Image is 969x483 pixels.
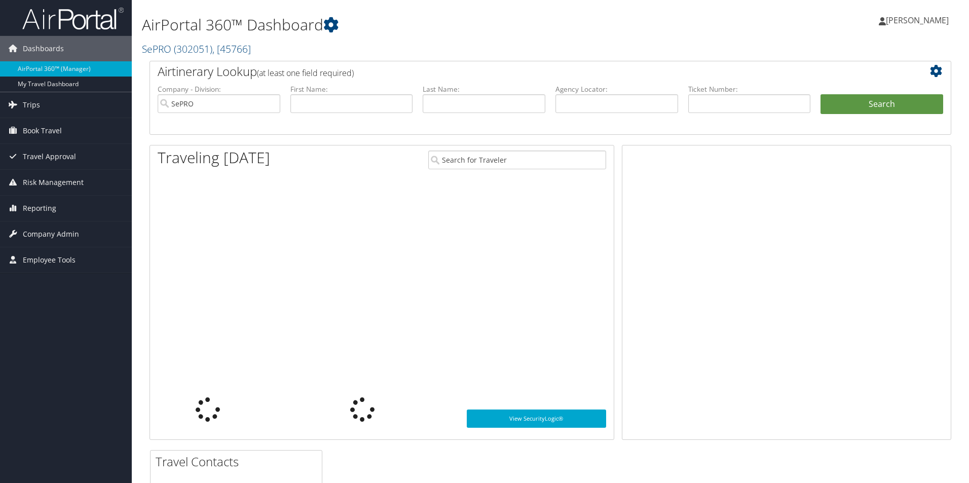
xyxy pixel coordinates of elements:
[688,84,811,94] label: Ticket Number:
[158,84,280,94] label: Company - Division:
[22,7,124,30] img: airportal-logo.png
[423,84,545,94] label: Last Name:
[212,42,251,56] span: , [ 45766 ]
[428,151,606,169] input: Search for Traveler
[23,36,64,61] span: Dashboards
[886,15,949,26] span: [PERSON_NAME]
[821,94,943,115] button: Search
[879,5,959,35] a: [PERSON_NAME]
[23,196,56,221] span: Reporting
[23,247,76,273] span: Employee Tools
[467,410,606,428] a: View SecurityLogic®
[23,221,79,247] span: Company Admin
[23,92,40,118] span: Trips
[156,453,322,470] h2: Travel Contacts
[23,144,76,169] span: Travel Approval
[257,67,354,79] span: (at least one field required)
[142,42,251,56] a: SePRO
[23,118,62,143] span: Book Travel
[158,147,270,168] h1: Traveling [DATE]
[290,84,413,94] label: First Name:
[555,84,678,94] label: Agency Locator:
[174,42,212,56] span: ( 302051 )
[23,170,84,195] span: Risk Management
[158,63,876,80] h2: Airtinerary Lookup
[142,14,687,35] h1: AirPortal 360™ Dashboard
